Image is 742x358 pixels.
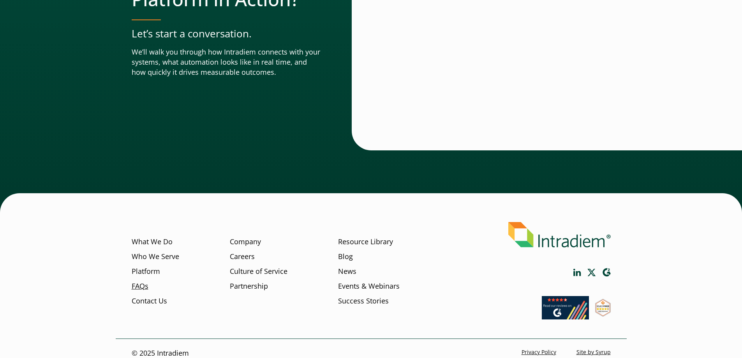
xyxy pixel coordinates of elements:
a: Company [230,237,261,247]
a: Contact Us [132,296,167,306]
a: Link opens in a new window [595,309,611,319]
a: FAQs [132,281,148,291]
a: Success Stories [338,296,389,306]
a: Link opens in a new window [602,268,611,277]
a: Link opens in a new window [542,312,589,321]
a: Culture of Service [230,266,287,277]
a: Partnership [230,281,268,291]
a: Who We Serve [132,252,179,262]
a: Site by Syrup [576,349,611,356]
a: Events & Webinars [338,281,400,291]
p: We’ll walk you through how Intradiem connects with your systems, what automation looks like in re... [132,47,321,78]
a: Link opens in a new window [573,269,581,276]
a: Privacy Policy [522,349,556,356]
p: Let’s start a conversation. [132,26,321,41]
a: News [338,266,356,277]
a: What We Do [132,237,173,247]
img: Read our reviews on G2 [542,296,589,319]
a: Platform [132,266,160,277]
img: Intradiem [508,222,611,247]
a: Resource Library [338,237,393,247]
a: Blog [338,252,353,262]
img: SourceForge User Reviews [595,299,611,317]
a: Careers [230,252,255,262]
a: Link opens in a new window [587,269,596,276]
